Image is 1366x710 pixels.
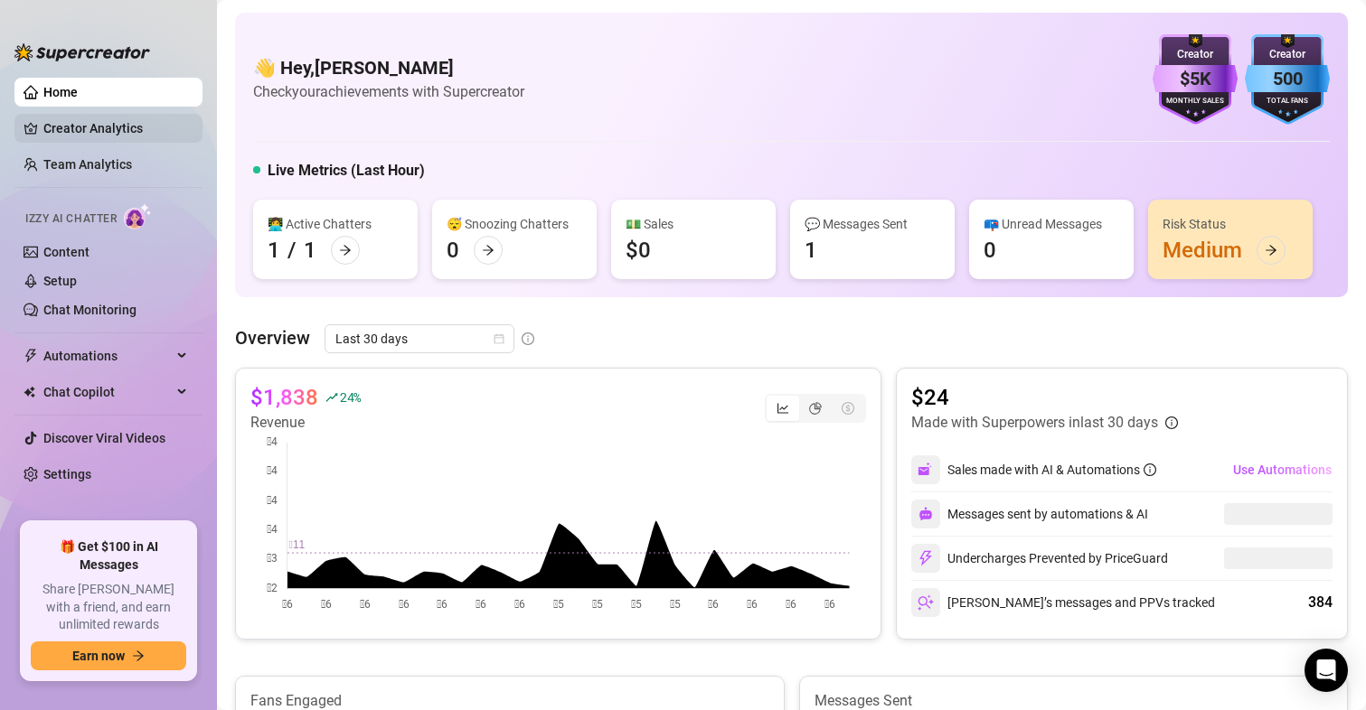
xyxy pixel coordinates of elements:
[777,402,789,415] span: line-chart
[984,214,1119,234] div: 📪 Unread Messages
[919,507,933,521] img: svg%3e
[268,236,280,265] div: 1
[842,402,854,415] span: dollar-circle
[335,325,504,352] span: Last 30 days
[911,412,1158,434] article: Made with Superpowers in last 30 days
[43,274,77,288] a: Setup
[1245,34,1330,125] img: blue-badge-DgoSNQY1.svg
[124,203,152,229] img: AI Chatter
[805,236,817,265] div: 1
[1233,462,1332,477] span: Use Automations
[1305,649,1348,692] div: Open Intercom Messenger
[911,588,1215,617] div: [PERSON_NAME]’s messages and PPVs tracked
[72,649,125,663] span: Earn now
[43,341,172,370] span: Automations
[24,349,38,363] span: thunderbolt
[339,244,352,257] span: arrow-right
[43,378,172,406] span: Chat Copilot
[43,157,132,172] a: Team Analytics
[304,236,316,265] div: 1
[43,467,91,481] a: Settings
[1245,96,1330,107] div: Total Fans
[626,236,651,265] div: $0
[31,641,186,670] button: Earn nowarrow-right
[1153,34,1238,125] img: purple-badge-B9DA21FR.svg
[43,245,89,259] a: Content
[1245,46,1330,63] div: Creator
[268,214,403,234] div: 👩‍💻 Active Chatters
[250,412,361,434] article: Revenue
[253,55,524,80] h4: 👋 Hey, [PERSON_NAME]
[1153,65,1238,93] div: $5K
[31,581,186,634] span: Share [PERSON_NAME] with a friend, and earn unlimited rewards
[235,324,310,351] article: Overview
[911,383,1178,412] article: $24
[250,383,318,412] article: $1,838
[911,500,1148,528] div: Messages sent by automations & AI
[1245,65,1330,93] div: 500
[132,649,145,662] span: arrow-right
[1153,46,1238,63] div: Creator
[1153,96,1238,107] div: Monthly Sales
[1144,463,1156,476] span: info-circle
[494,333,504,344] span: calendar
[1265,244,1277,257] span: arrow-right
[1308,592,1333,613] div: 384
[918,550,934,566] img: svg%3e
[911,544,1168,573] div: Undercharges Prevented by PriceGuard
[447,236,459,265] div: 0
[918,462,934,478] img: svg%3e
[340,388,361,406] span: 24 %
[765,394,866,423] div: segmented control
[1163,214,1298,234] div: Risk Status
[947,460,1156,480] div: Sales made with AI & Automations
[918,594,934,611] img: svg%3e
[43,431,165,445] a: Discover Viral Videos
[447,214,582,234] div: 😴 Snoozing Chatters
[268,160,425,182] h5: Live Metrics (Last Hour)
[1165,416,1178,429] span: info-circle
[626,214,761,234] div: 💵 Sales
[24,386,35,398] img: Chat Copilot
[984,236,996,265] div: 0
[43,85,78,99] a: Home
[1232,455,1333,484] button: Use Automations
[25,210,117,228] span: Izzy AI Chatter
[325,391,338,404] span: rise
[805,214,940,234] div: 💬 Messages Sent
[809,402,822,415] span: pie-chart
[482,244,495,257] span: arrow-right
[522,332,534,345] span: info-circle
[31,538,186,574] span: 🎁 Get $100 in AI Messages
[14,43,150,61] img: logo-BBDzfeDw.svg
[43,303,137,317] a: Chat Monitoring
[253,80,524,103] article: Check your achievements with Supercreator
[43,114,188,143] a: Creator Analytics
